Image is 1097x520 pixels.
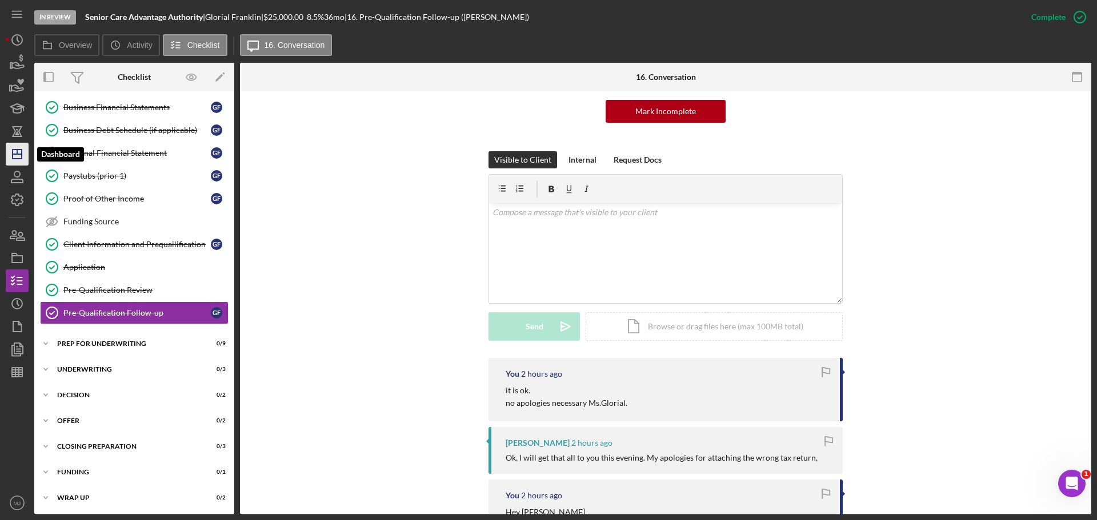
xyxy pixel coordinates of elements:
[40,301,229,324] a: Pre-Qualification Follow-upGF
[57,340,197,347] div: Prep for Underwriting
[63,126,211,135] div: Business Debt Schedule (if applicable)
[127,41,152,50] label: Activity
[1082,470,1091,479] span: 1
[307,13,324,22] div: 8.5 %
[63,171,211,180] div: Paystubs (prior 1)
[324,13,345,22] div: 36 mo
[40,119,229,142] a: Business Debt Schedule (if applicable)GF
[34,10,76,25] div: In Review
[211,170,222,182] div: G F
[63,308,211,317] div: Pre-Qualification Follow-up
[57,366,197,373] div: Underwriting
[85,12,203,22] b: Senior Care Advantage Authority
[489,151,557,168] button: Visible to Client
[205,417,226,424] div: 0 / 2
[506,491,519,500] div: You
[211,307,222,319] div: G F
[63,217,228,226] div: Funding Source
[205,13,263,22] div: Glorial Franklin |
[63,263,228,272] div: Application
[40,164,229,187] a: Paystubs (prior 1)GF
[506,453,818,462] div: Ok, I will get that all to you this evening. My apologies for attaching the wrong tax return,
[40,256,229,279] a: Application
[636,72,696,82] div: 16. Conversation
[34,34,99,56] button: Overview
[205,494,226,501] div: 0 / 2
[211,102,222,113] div: G F
[211,239,222,250] div: G F
[163,34,227,56] button: Checklist
[521,491,562,500] time: 2025-08-18 14:08
[211,124,222,136] div: G F
[506,384,627,397] p: it is ok.
[608,151,667,168] button: Request Docs
[265,41,325,50] label: 16. Conversation
[568,151,596,168] div: Internal
[40,187,229,210] a: Proof of Other IncomeGF
[102,34,159,56] button: Activity
[1058,470,1086,497] iframe: Intercom live chat
[40,210,229,233] a: Funding Source
[263,13,307,22] div: $25,000.00
[187,41,220,50] label: Checklist
[59,41,92,50] label: Overview
[614,151,662,168] div: Request Docs
[526,312,543,341] div: Send
[489,312,580,341] button: Send
[211,147,222,159] div: G F
[205,443,226,450] div: 0 / 3
[1020,6,1091,29] button: Complete
[40,142,229,164] a: Personal Financial StatementGF
[63,148,211,158] div: Personal Financial Statement
[14,500,21,506] text: MJ
[63,285,228,295] div: Pre-Qualification Review
[63,103,211,112] div: Business Financial Statements
[205,366,226,373] div: 0 / 3
[6,491,29,514] button: MJ
[506,397,627,409] p: no apologies necessary Ms.Glorial.
[40,279,229,301] a: Pre-Qualification Review
[57,443,197,450] div: Closing Preparation
[240,34,333,56] button: 16. Conversation
[606,100,726,123] button: Mark Incomplete
[1031,6,1066,29] div: Complete
[571,438,612,448] time: 2025-08-18 14:10
[118,72,151,82] div: Checklist
[57,417,197,424] div: Offer
[506,506,828,518] p: Hey [PERSON_NAME],
[63,194,211,203] div: Proof of Other Income
[205,469,226,475] div: 0 / 1
[521,369,562,378] time: 2025-08-18 14:11
[635,100,696,123] div: Mark Incomplete
[57,494,197,501] div: Wrap Up
[40,233,229,256] a: Client Information and PrequailificationGF
[563,151,602,168] button: Internal
[205,392,226,398] div: 0 / 2
[57,392,197,398] div: Decision
[205,340,226,347] div: 0 / 9
[494,151,551,168] div: Visible to Client
[85,13,205,22] div: |
[40,96,229,119] a: Business Financial StatementsGF
[345,13,529,22] div: | 16. Pre-Qualification Follow-up ([PERSON_NAME])
[211,193,222,204] div: G F
[63,240,211,249] div: Client Information and Prequailification
[506,438,570,448] div: [PERSON_NAME]
[506,369,519,378] div: You
[57,469,197,475] div: Funding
